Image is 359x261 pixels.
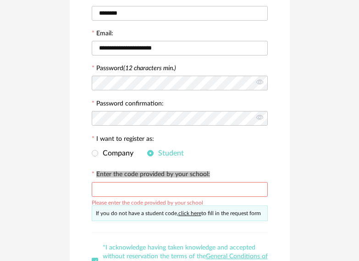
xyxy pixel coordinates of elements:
div: Please enter the code provided by your school [92,198,203,205]
label: Password [96,65,176,72]
i: (12 characters min.) [123,65,176,72]
label: Password confirmation: [92,100,164,109]
div: If you do not have a student code, to fill in the request form [92,205,268,221]
span: Student [154,150,184,157]
label: Enter the code provided by your school: [92,171,210,179]
a: click here [178,211,201,216]
label: Email: [92,30,113,39]
span: Company [98,150,133,157]
label: I want to register as: [92,136,154,144]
